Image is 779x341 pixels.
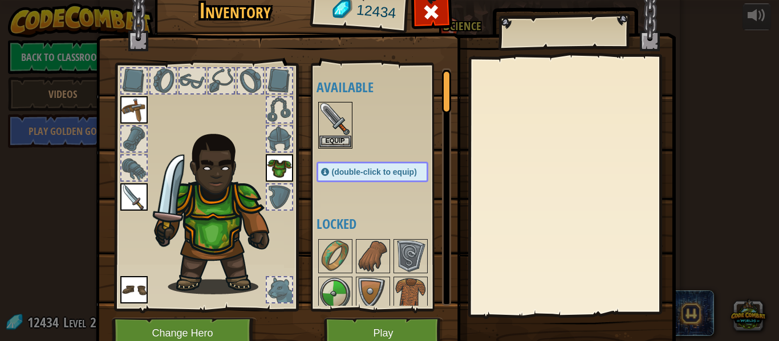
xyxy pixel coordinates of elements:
[120,183,148,211] img: portrait.png
[317,216,451,231] h4: Locked
[395,240,427,272] img: portrait.png
[319,135,351,147] button: Equip
[266,154,293,182] img: portrait.png
[149,128,290,294] img: Gordon_Stalwart_Hair.png
[357,278,389,310] img: portrait.png
[120,276,148,303] img: portrait.png
[120,96,148,124] img: portrait.png
[319,103,351,135] img: portrait.png
[317,80,451,95] h4: Available
[319,278,351,310] img: portrait.png
[357,240,389,272] img: portrait.png
[332,167,417,176] span: (double-click to equip)
[319,240,351,272] img: portrait.png
[395,278,427,310] img: portrait.png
